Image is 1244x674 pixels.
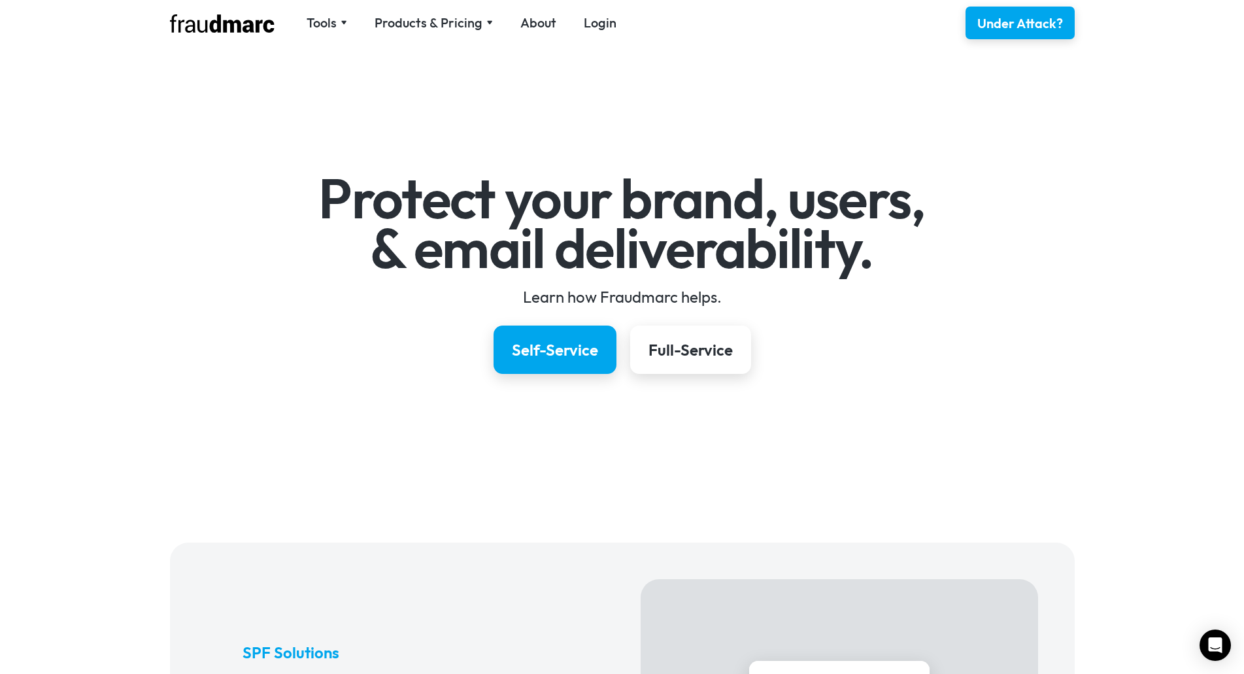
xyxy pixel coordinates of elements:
[375,14,493,32] div: Products & Pricing
[977,14,1063,33] div: Under Attack?
[648,339,733,360] div: Full-Service
[243,174,1001,273] h1: Protect your brand, users, & email deliverability.
[630,326,751,374] a: Full-Service
[307,14,337,32] div: Tools
[375,14,482,32] div: Products & Pricing
[243,642,567,663] h5: SPF Solutions
[512,339,598,360] div: Self-Service
[584,14,616,32] a: Login
[307,14,347,32] div: Tools
[966,7,1075,39] a: Under Attack?
[1200,630,1231,661] div: Open Intercom Messenger
[494,326,616,374] a: Self-Service
[520,14,556,32] a: About
[243,286,1001,307] div: Learn how Fraudmarc helps.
